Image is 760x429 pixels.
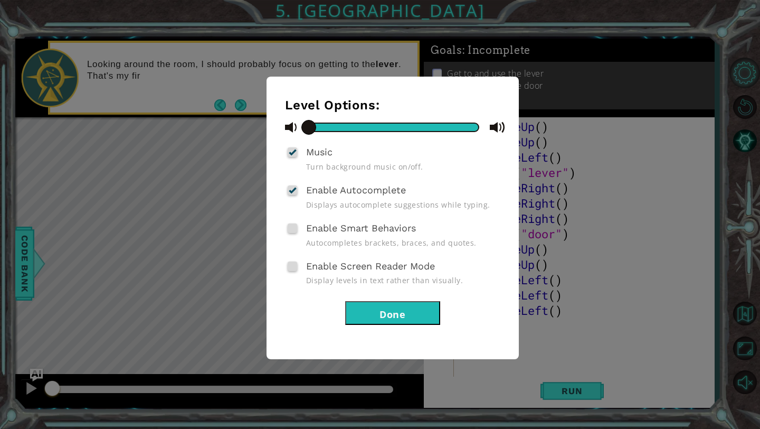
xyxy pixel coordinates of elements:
[306,222,416,234] span: Enable Smart Behaviors
[306,275,500,285] span: Display levels in text rather than visually.
[306,184,406,195] span: Enable Autocomplete
[306,238,500,248] span: Autocompletes brackets, braces, and quotes.
[345,301,440,325] button: Done
[285,98,500,113] h3: Level Options:
[306,146,332,157] span: Music
[306,200,500,210] span: Displays autocomplete suggestions while typing.
[306,260,435,272] span: Enable Screen Reader Mode
[306,162,500,172] span: Turn background music on/off.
